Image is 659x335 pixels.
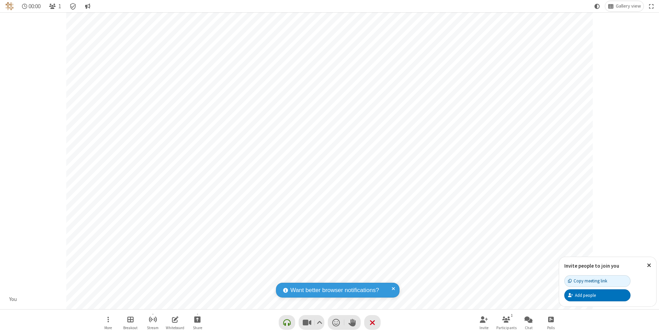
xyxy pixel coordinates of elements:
button: Manage Breakout Rooms [120,313,141,332]
button: Open menu [98,313,118,332]
div: Copy meeting link [568,278,607,284]
button: Connect your audio [279,315,295,330]
button: Start streaming [142,313,163,332]
button: Open poll [541,313,561,332]
label: Invite people to join you [564,263,619,269]
div: You [7,295,20,303]
span: 00:00 [28,3,41,10]
span: Stream [147,326,159,330]
div: Meeting details Encryption enabled [67,1,80,11]
button: Add people [564,289,631,301]
button: Copy meeting link [564,275,631,287]
span: Share [193,326,202,330]
button: Start sharing [187,313,208,332]
img: QA Selenium DO NOT DELETE OR CHANGE [5,2,14,10]
span: Want better browser notifications? [290,286,379,295]
span: Gallery view [616,3,641,9]
button: Close popover [642,257,656,274]
button: Raise hand [344,315,361,330]
button: Open participant list [46,1,64,11]
button: Open shared whiteboard [165,313,185,332]
button: Open participant list [496,313,517,332]
div: 1 [509,312,515,319]
button: Fullscreen [646,1,657,11]
button: Using system theme [592,1,603,11]
button: Change layout [605,1,644,11]
button: Open chat [518,313,539,332]
button: Stop video (⌘+Shift+V) [299,315,324,330]
button: Send a reaction [328,315,344,330]
button: Video setting [315,315,324,330]
span: Participants [496,326,517,330]
button: Invite participants (⌘+Shift+I) [474,313,494,332]
button: End or leave meeting [364,315,381,330]
span: More [104,326,112,330]
span: 1 [58,3,61,10]
span: Chat [525,326,533,330]
button: Conversation [82,1,93,11]
div: Timer [19,1,44,11]
span: Invite [479,326,488,330]
span: Whiteboard [166,326,184,330]
span: Breakout [123,326,138,330]
span: Polls [547,326,555,330]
